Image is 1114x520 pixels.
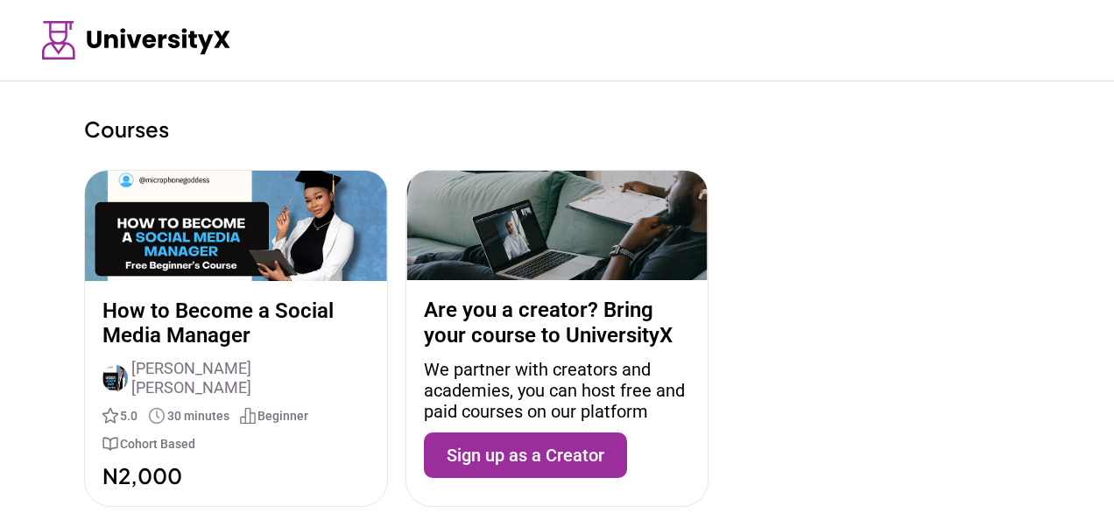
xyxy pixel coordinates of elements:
[257,407,308,425] span: Beginner
[102,463,370,488] p: N2,000
[84,170,388,507] a: How to Become a Social Media ManagerAuthor[PERSON_NAME] [PERSON_NAME]5.030 minutesBeginnerCohort ...
[84,116,1030,142] p: Courses
[424,298,691,348] p: Are you a creator? Bring your course to UniversityX
[102,365,128,391] img: Author
[424,432,627,478] button: Sign up as a Creator
[102,299,370,349] p: How to Become a Social Media Manager
[131,359,369,397] span: [PERSON_NAME] [PERSON_NAME]
[167,407,229,425] span: 30 minutes
[85,171,387,281] img: Course
[42,21,231,60] img: Logo
[120,407,137,425] span: 5.0
[424,359,691,422] p: We partner with creators and academies, you can host free and paid courses on our platform
[120,435,195,453] span: Cohort Based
